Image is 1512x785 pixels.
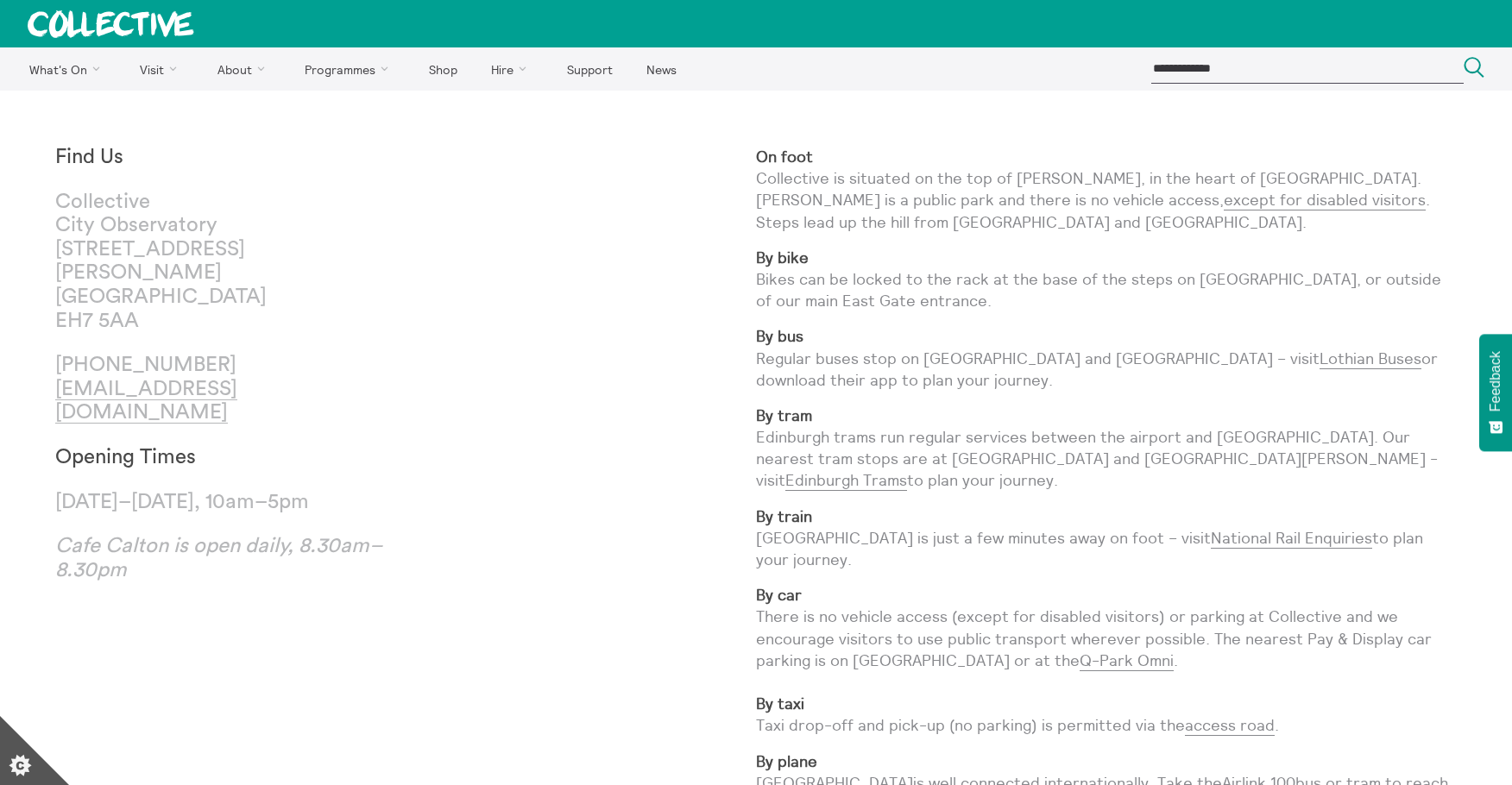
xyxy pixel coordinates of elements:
[1080,650,1174,671] a: Q-Park Omni
[476,47,549,91] a: Hire
[55,191,406,334] p: Collective City Observatory [STREET_ADDRESS][PERSON_NAME] [GEOGRAPHIC_DATA] EH7 5AA
[1320,349,1421,369] a: Lothian Buses
[290,47,411,91] a: Programmes
[55,536,382,581] em: Cafe Calton is open daily, 8.30am–8.30pm
[1185,715,1275,736] a: access road
[55,491,406,515] p: [DATE]–[DATE], 10am–5pm
[125,47,199,91] a: Visit
[202,47,287,91] a: About
[756,405,1457,492] p: Edinburgh trams run regular services between the airport and [GEOGRAPHIC_DATA]. Our nearest tram ...
[1479,334,1512,451] button: Feedback - Show survey
[756,506,812,526] strong: By train
[1224,190,1426,210] a: except for disabled visitors
[14,47,122,91] a: What's On
[756,248,809,267] strong: By bike
[631,47,691,91] a: News
[756,247,1457,312] p: Bikes can be locked to the rack at the base of the steps on [GEOGRAPHIC_DATA], or outside of our ...
[756,326,803,346] strong: By bus
[785,470,907,491] a: Edinburgh Trams
[756,146,1457,233] p: Collective is situated on the top of [PERSON_NAME], in the heart of [GEOGRAPHIC_DATA]. [PERSON_NA...
[756,584,1457,736] p: There is no vehicle access (except for disabled visitors) or parking at Collective and we encoura...
[756,506,1457,571] p: [GEOGRAPHIC_DATA] is just a few minutes away on foot – visit to plan your journey.
[1488,351,1503,411] span: Feedback
[756,751,817,771] strong: By plane
[55,379,237,424] a: [EMAIL_ADDRESS][DOMAIN_NAME]
[756,694,804,713] strong: By taxi
[756,325,1457,391] p: Regular buses stop on [GEOGRAPHIC_DATA] and [GEOGRAPHIC_DATA] – visit or download their app to pl...
[756,147,813,166] strong: On foot
[756,405,812,425] strong: By tram
[1211,528,1372,549] a: National Rail Enquiries
[55,447,196,468] strong: Opening Times
[55,147,123,167] strong: Find Us
[756,585,802,605] strong: By car
[55,354,406,425] p: [PHONE_NUMBER]
[551,47,627,91] a: Support
[413,47,472,91] a: Shop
